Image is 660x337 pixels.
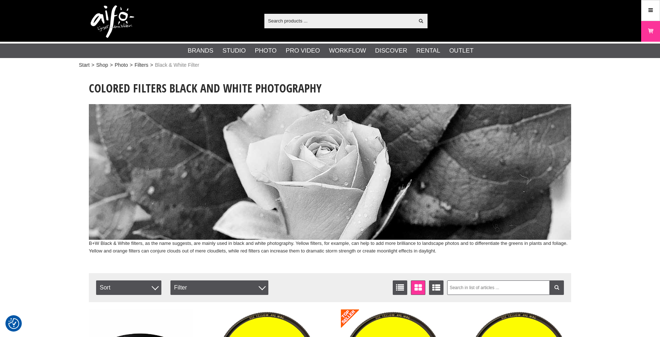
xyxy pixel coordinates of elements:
a: Brands [188,46,214,56]
a: Extended list [429,280,444,295]
a: Filter [549,280,564,295]
span: > [150,61,153,69]
img: Revisit consent button [8,318,19,329]
a: Outlet [449,46,474,56]
span: Black & White Filter [155,61,199,69]
input: Search in list of articles ... [447,280,564,295]
img: B+W Black & White Filter [89,104,571,240]
a: Rental [416,46,440,56]
div: Filter [170,280,268,295]
a: Pro Video [286,46,320,56]
span: Sort [96,280,161,295]
a: Workflow [329,46,366,56]
a: Studio [222,46,246,56]
h1: Colored Filters Black and White Photography [89,80,571,96]
a: Window [411,280,425,295]
span: > [110,61,113,69]
input: Search products ... [264,15,414,26]
a: Photo [255,46,277,56]
span: > [130,61,133,69]
a: Discover [375,46,407,56]
a: Shop [96,61,108,69]
button: Consent Preferences [8,317,19,330]
a: Photo [115,61,128,69]
a: List [393,280,407,295]
img: logo.png [91,5,134,38]
a: Filters [135,61,148,69]
span: > [91,61,94,69]
a: Start [79,61,90,69]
